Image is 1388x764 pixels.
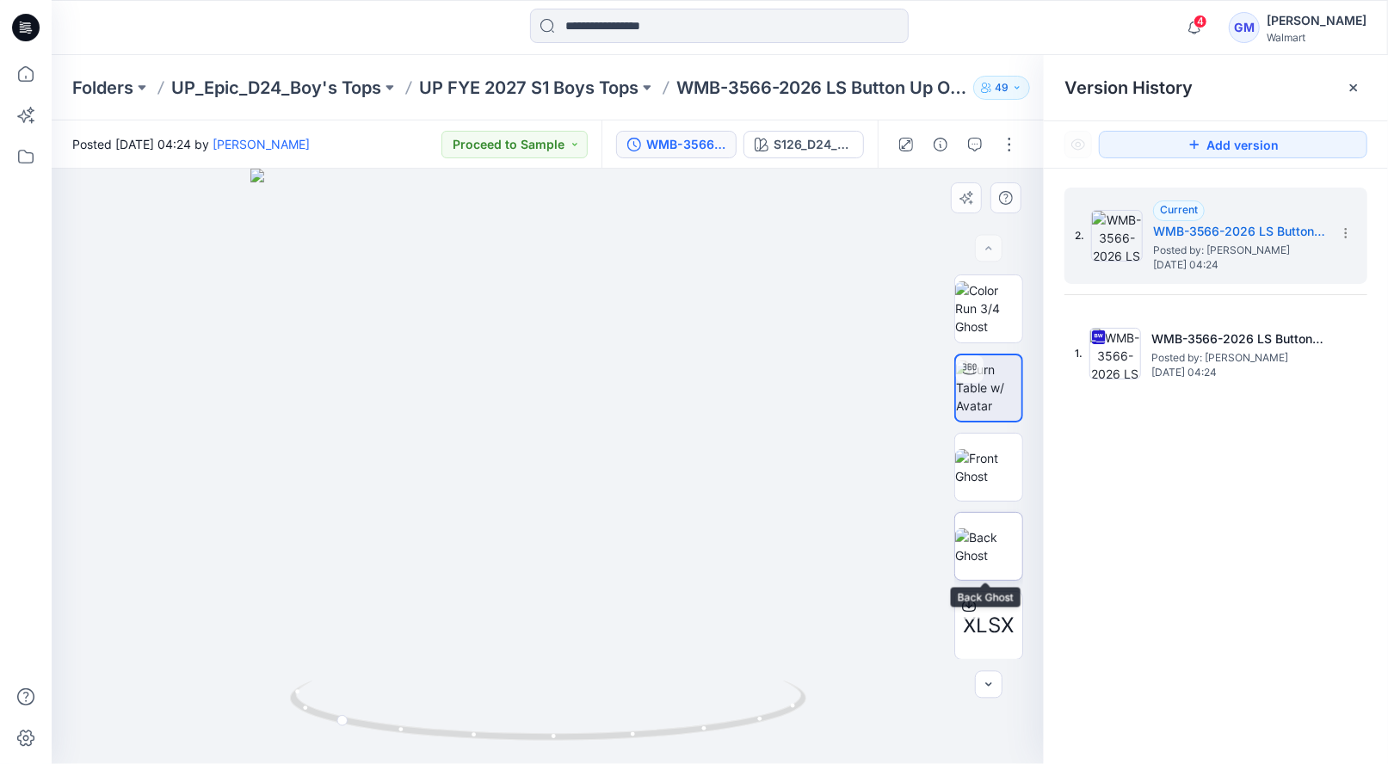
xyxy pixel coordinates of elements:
button: Show Hidden Versions [1064,131,1092,158]
a: UP FYE 2027 S1 Boys Tops [419,76,638,100]
span: Posted [DATE] 04:24 by [72,135,310,153]
span: Version History [1064,77,1193,98]
a: Folders [72,76,133,100]
span: [DATE] 04:24 [1153,259,1325,271]
button: Close [1347,81,1360,95]
button: 49 [973,76,1030,100]
button: Details [927,131,954,158]
span: Posted by: Gayan Mahawithanalage [1151,349,1323,367]
span: Current [1160,203,1198,216]
img: Turn Table w/ Avatar [956,360,1021,415]
span: 1. [1075,346,1083,361]
img: Front Ghost [955,449,1022,485]
span: Posted by: Gayan Mahawithanalage [1153,242,1325,259]
button: S126_D24_WN_Stripe_Newstone_M24939D_Opt1 [743,131,864,158]
div: GM [1229,12,1260,43]
p: WMB-3566-2026 LS Button Up Oxford Shirt_Opt1 [676,76,966,100]
img: Color Run 3/4 Ghost [955,281,1022,336]
button: WMB-3566-2026 LS Button Up Oxford Shirt_Opt1_Full Colorway [616,131,737,158]
button: Add version [1099,131,1367,158]
img: WMB-3566-2026 LS Button Up Oxford Shirt_Softsilver [1089,328,1141,379]
span: 4 [1194,15,1207,28]
div: Walmart [1267,31,1366,44]
a: [PERSON_NAME] [213,137,310,151]
img: WMB-3566-2026 LS Button Up Oxford Shirt_Opt1_Full Colorway [1091,210,1143,262]
a: UP_Epic_D24_Boy's Tops [171,76,381,100]
img: Back Ghost [955,528,1022,564]
div: S126_D24_WN_Stripe_Newstone_M24939D_Opt1 [774,135,853,154]
h5: WMB-3566-2026 LS Button Up Oxford Shirt_Softsilver [1151,329,1323,349]
div: [PERSON_NAME] [1267,10,1366,31]
span: 2. [1075,228,1084,243]
p: 49 [995,78,1009,97]
span: [DATE] 04:24 [1151,367,1323,379]
h5: WMB-3566-2026 LS Button Up Oxford Shirt_Opt1_Full Colorway [1153,221,1325,242]
span: XLSX [964,610,1015,641]
div: WMB-3566-2026 LS Button Up Oxford Shirt_Opt1_Full Colorway [646,135,725,154]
